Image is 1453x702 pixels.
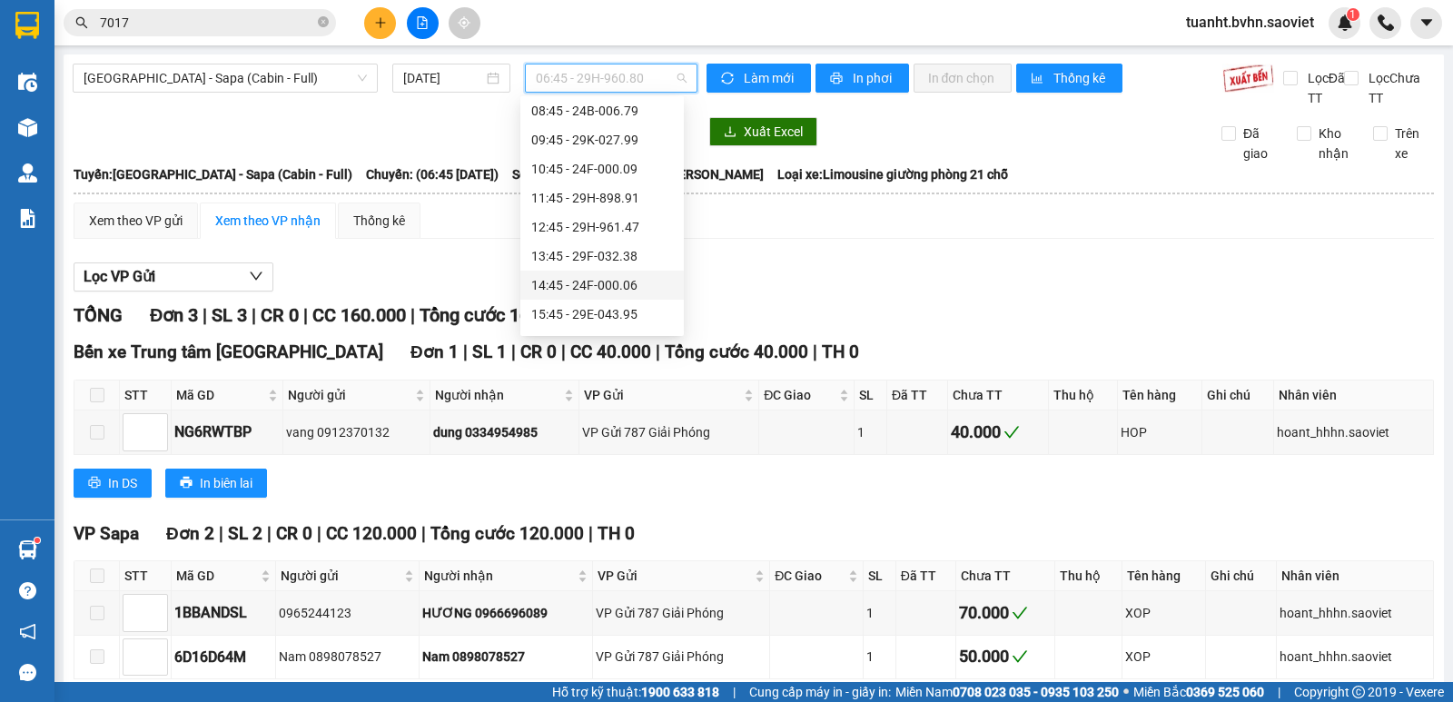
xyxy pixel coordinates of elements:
[1206,561,1277,591] th: Ghi chú
[74,167,352,182] b: Tuyến: [GEOGRAPHIC_DATA] - Sapa (Cabin - Full)
[416,16,429,29] span: file-add
[1418,15,1435,31] span: caret-down
[279,603,416,623] div: 0965244123
[1049,381,1117,410] th: Thu hộ
[561,341,566,362] span: |
[120,561,172,591] th: STT
[520,341,557,362] span: CR 0
[813,341,817,362] span: |
[18,540,37,559] img: warehouse-icon
[1125,647,1202,667] div: XOP
[1410,7,1442,39] button: caret-down
[857,422,884,442] div: 1
[1186,685,1264,699] strong: 0369 525 060
[212,304,247,326] span: SL 3
[584,385,740,405] span: VP Gửi
[312,304,406,326] span: CC 160.000
[18,209,37,228] img: solution-icon
[744,122,803,142] span: Xuất Excel
[1352,686,1365,698] span: copyright
[1171,11,1329,34] span: tuanht.bvhn.saoviet
[864,561,896,591] th: SL
[598,566,751,586] span: VP Gửi
[100,13,314,33] input: Tìm tên, số ĐT hoặc mã đơn
[74,469,152,498] button: printerIn DS
[721,72,736,86] span: sync
[593,591,770,635] td: VP Gửi 787 Giải Phóng
[203,304,207,326] span: |
[959,644,1052,669] div: 50.000
[1277,561,1434,591] th: Nhân viên
[656,341,660,362] span: |
[531,159,673,179] div: 10:45 - 24F-000.09
[165,469,267,498] button: printerIn biên lai
[1118,381,1203,410] th: Tên hàng
[74,262,273,292] button: Lọc VP Gửi
[166,523,214,544] span: Đơn 2
[430,523,584,544] span: Tổng cước 120.000
[219,523,223,544] span: |
[764,385,835,405] span: ĐC Giao
[407,7,439,39] button: file-add
[174,646,272,668] div: 6D16D64M
[914,64,1013,93] button: In đơn chọn
[174,420,280,443] div: NG6RWTBP
[1277,422,1430,442] div: hoant_hhhn.saoviet
[35,538,40,543] sup: 1
[364,7,396,39] button: plus
[531,275,673,295] div: 14:45 - 24F-000.06
[174,601,272,624] div: 1BBANDSL
[84,265,155,288] span: Lọc VP Gửi
[953,685,1119,699] strong: 0708 023 035 - 0935 103 250
[665,341,808,362] span: Tổng cước 40.000
[822,341,859,362] span: TH 0
[641,685,719,699] strong: 1900 633 818
[403,68,484,88] input: 13/08/2025
[815,64,909,93] button: printerIn phơi
[887,381,948,410] th: Đã TT
[276,523,312,544] span: CR 0
[777,164,1008,184] span: Loại xe: Limousine giường phòng 21 chỗ
[596,603,766,623] div: VP Gửi 787 Giải Phóng
[1133,682,1264,702] span: Miền Bắc
[421,523,426,544] span: |
[176,566,257,586] span: Mã GD
[1125,603,1202,623] div: XOP
[410,304,415,326] span: |
[200,473,252,493] span: In biên lai
[326,523,417,544] span: CC 120.000
[853,68,895,88] span: In phơi
[424,566,574,586] span: Người nhận
[252,304,256,326] span: |
[1337,15,1353,31] img: icon-new-feature
[172,410,283,454] td: NG6RWTBP
[410,341,459,362] span: Đơn 1
[707,64,811,93] button: syncLàm mới
[108,473,137,493] span: In DS
[733,682,736,702] span: |
[150,304,198,326] span: Đơn 3
[19,623,36,640] span: notification
[120,381,172,410] th: STT
[420,304,575,326] span: Tổng cước 160.000
[1202,381,1274,410] th: Ghi chú
[1031,72,1046,86] span: bar-chart
[449,7,480,39] button: aim
[249,269,263,283] span: down
[74,304,123,326] span: TỔNG
[286,422,427,442] div: vang 0912370132
[582,422,756,442] div: VP Gửi 787 Giải Phóng
[279,647,416,667] div: Nam 0898078527
[531,188,673,208] div: 11:45 - 29H-898.91
[1122,561,1206,591] th: Tên hàng
[74,523,139,544] span: VP Sapa
[261,304,299,326] span: CR 0
[830,72,845,86] span: printer
[531,304,673,324] div: 15:45 - 29E-043.95
[366,164,499,184] span: Chuyến: (06:45 [DATE])
[749,682,891,702] span: Cung cấp máy in - giấy in:
[948,381,1049,410] th: Chưa TT
[433,422,575,442] div: dung 0334954985
[88,476,101,490] span: printer
[775,566,845,586] span: ĐC Giao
